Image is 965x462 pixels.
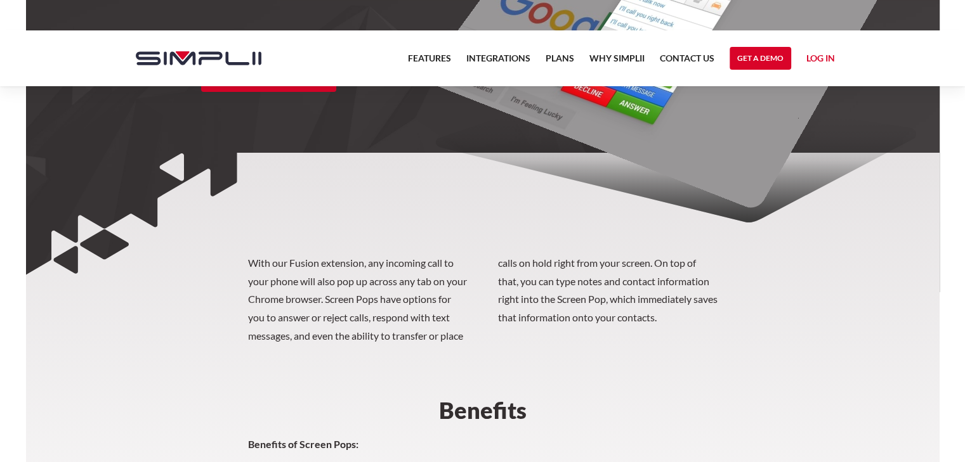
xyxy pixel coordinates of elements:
[248,438,358,450] strong: Benefits of Screen Pops:
[466,51,530,74] a: Integrations
[408,51,451,74] a: Features
[806,51,835,70] a: Log in
[546,51,574,74] a: Plans
[248,399,718,421] h2: Benefits
[248,254,718,345] p: With our Fusion extension, any incoming call to your phone will also pop up across any tab on you...
[730,47,791,70] a: Get a Demo
[123,30,261,86] a: home
[136,51,261,65] img: Simplii
[589,51,645,74] a: Why Simplii
[660,51,714,74] a: Contact US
